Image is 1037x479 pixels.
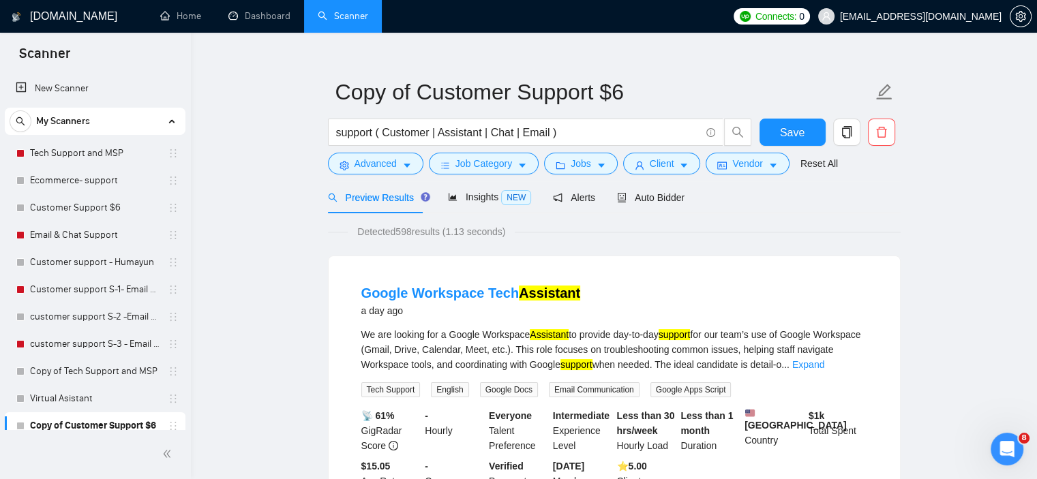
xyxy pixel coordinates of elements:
span: setting [340,160,349,170]
div: Talent Preference [486,408,550,453]
span: setting [1010,11,1031,22]
button: userClientcaret-down [623,153,701,174]
span: My Scanners [36,108,90,135]
b: Less than 30 hrs/week [617,410,675,436]
div: a day ago [361,303,581,319]
img: upwork-logo.png [740,11,751,22]
button: idcardVendorcaret-down [706,153,789,174]
span: Connects: [755,9,796,24]
span: caret-down [597,160,606,170]
span: edit [875,83,893,101]
b: Everyone [489,410,532,421]
span: Google Docs [480,382,538,397]
button: folderJobscaret-down [544,153,618,174]
a: Tech Support and MSP [30,140,160,167]
button: search [10,110,31,132]
span: holder [168,284,179,295]
div: Hourly [422,408,486,453]
span: Email Communication [549,382,640,397]
span: search [725,126,751,138]
span: area-chart [448,192,457,202]
img: logo [12,6,21,28]
span: caret-down [402,160,412,170]
div: We are looking for a Google Workspace to provide day-to-day for our team’s use of Google Workspac... [361,327,867,372]
button: copy [833,119,860,146]
mark: support [560,359,592,370]
span: Advanced [355,156,397,171]
a: Customer support - Humayun [30,249,160,276]
a: customer support S-3 - Email & Chat Support(Umair) [30,330,160,358]
span: notification [553,193,562,202]
span: Jobs [571,156,591,171]
span: caret-down [679,160,689,170]
a: Customer Support $6 [30,194,160,221]
a: New Scanner [16,75,175,102]
mark: Assistant [519,285,580,300]
span: NEW [501,190,531,205]
b: [GEOGRAPHIC_DATA] [745,408,847,431]
a: setting [1010,11,1032,22]
span: 8 [1019,433,1030,444]
b: ⭐️ 5.00 [617,461,647,472]
span: info-circle [706,128,715,137]
span: Job Category [455,156,512,171]
span: Auto Bidder [617,192,685,203]
span: Google Apps Script [650,382,732,397]
mark: Assistant [530,329,569,340]
span: bars [440,160,450,170]
span: user [635,160,644,170]
li: New Scanner [5,75,185,102]
a: Copy of Customer Support $6 [30,412,160,439]
span: holder [168,311,179,322]
a: Copy of Tech Support and MSP [30,358,160,385]
a: Ecommerce- support [30,167,160,194]
li: My Scanners [5,108,185,439]
button: Save [760,119,826,146]
span: holder [168,420,179,431]
span: holder [168,148,179,159]
span: idcard [717,160,727,170]
span: delete [869,126,895,138]
a: homeHome [160,10,201,22]
b: Verified [489,461,524,472]
span: copy [834,126,860,138]
span: user [822,12,831,21]
b: 📡 61% [361,410,395,421]
span: Client [650,156,674,171]
button: settingAdvancedcaret-down [328,153,423,174]
span: Insights [448,191,531,202]
div: Duration [678,408,742,453]
span: holder [168,202,179,213]
span: holder [168,257,179,268]
span: ... [781,359,790,370]
div: Country [742,408,806,453]
a: Expand [792,359,824,370]
span: holder [168,339,179,350]
b: [DATE] [553,461,584,472]
div: Total Spent [806,408,870,453]
div: GigRadar Score [359,408,423,453]
a: Virtual Asistant [30,385,160,412]
a: Google Workspace TechAssistant [361,285,581,300]
input: Scanner name... [335,75,873,109]
a: searchScanner [318,10,368,22]
iframe: Intercom live chat [991,433,1023,465]
span: Save [780,124,805,141]
span: search [328,193,337,202]
span: 0 [799,9,805,24]
span: Scanner [8,44,81,72]
img: 🇺🇸 [745,408,755,418]
button: setting [1010,5,1032,27]
b: $15.05 [361,461,391,472]
div: Tooltip anchor [419,191,432,203]
span: English [431,382,468,397]
span: robot [617,193,627,202]
a: customer support S-2 -Email & Chat Support (Bulla) [30,303,160,330]
span: Alerts [553,192,595,203]
span: Vendor [732,156,762,171]
input: Search Freelance Jobs... [336,124,700,141]
span: holder [168,393,179,404]
div: Experience Level [550,408,614,453]
a: dashboardDashboard [228,10,290,22]
span: Detected 598 results (1.13 seconds) [348,224,515,239]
